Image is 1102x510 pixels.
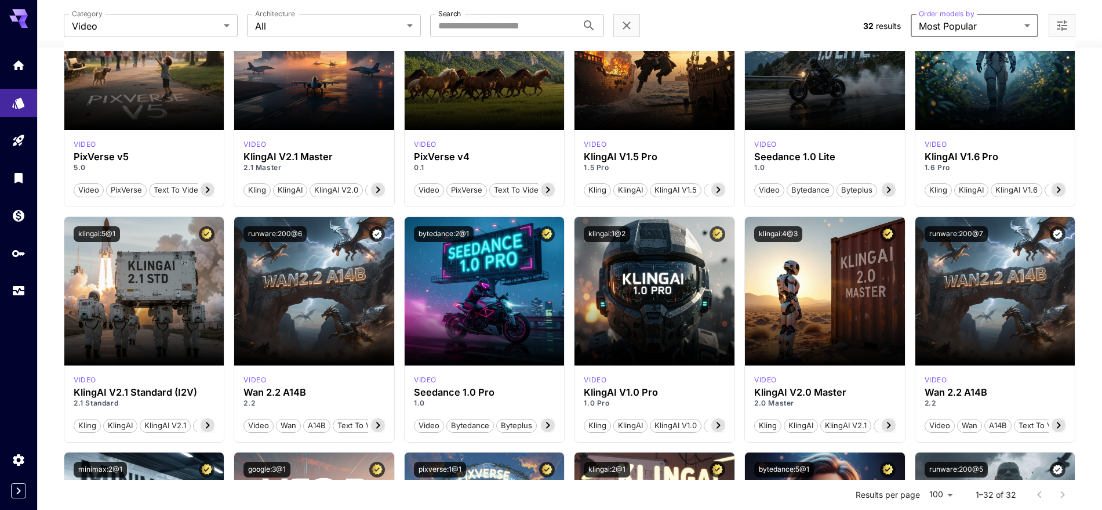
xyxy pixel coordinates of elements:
div: KlingAI V1.5 Pro [584,151,725,162]
button: Verified working [1050,226,1065,242]
span: Video [414,185,443,196]
h3: Seedance 1.0 Lite [754,151,896,162]
p: 1.0 [414,398,555,408]
button: KlingAI v1.5 Pro [704,182,770,197]
button: Byteplus [836,182,877,197]
button: Video [925,418,955,433]
label: Search [438,9,461,19]
span: Video [414,420,443,432]
button: Bytedance [787,182,834,197]
button: KlingAI [954,182,988,197]
p: video [243,375,266,385]
p: video [584,139,606,150]
p: 1.0 Pro [584,398,725,408]
p: 0.1 [414,162,555,173]
p: 1.5 Pro [584,162,725,173]
button: Kling [243,182,271,197]
button: A14B [303,418,330,433]
p: 1.6 Pro [925,162,1066,173]
button: KlingAI v1.5 [650,182,701,197]
span: A14B [304,420,330,432]
p: video [925,139,947,150]
button: Video [414,182,444,197]
div: wan_2_2_a14b_i2v [925,375,947,385]
span: Kling [755,420,781,432]
span: KlingAI v2.1 Standard [194,420,278,432]
span: KlingAI v2.0 [310,185,362,196]
span: KlingAI v2.1 [140,420,190,432]
button: KlingAI v2.1 [140,418,191,433]
h3: KlingAI V1.0 Pro [584,387,725,398]
button: Wan [276,418,301,433]
p: video [925,375,947,385]
button: runware:200@5 [925,462,988,478]
button: KlingAI [103,418,137,433]
p: 2.1 Master [243,162,385,173]
button: Open more filters [1055,19,1069,33]
button: Certified Model – Vetted for best performance and includes a commercial license. [539,226,555,242]
span: Text To Video [333,420,391,432]
button: bytedance:5@1 [754,462,814,478]
span: Kling [584,420,610,432]
span: Bytedance [787,185,834,196]
p: 1.0 [754,162,896,173]
div: Seedance 1.0 Pro [414,387,555,398]
h3: Wan 2.2 A14B [243,387,385,398]
p: video [74,375,96,385]
button: runware:200@6 [243,226,307,242]
button: Certified Model – Vetted for best performance and includes a commercial license. [369,462,385,478]
span: Kling [925,185,951,196]
h3: KlingAI V2.1 Master [243,151,385,162]
button: PixVerse [446,182,487,197]
button: Kling [925,182,952,197]
div: Expand sidebar [11,483,26,498]
button: Text To Video [489,182,548,197]
div: Usage [12,284,26,298]
span: KlingAI v1.5 [650,185,701,196]
span: KlingAI [614,185,647,196]
h3: PixVerse v4 [414,151,555,162]
div: Models [12,92,26,107]
div: klingai_2_0_master [754,375,777,385]
p: video [584,375,606,385]
button: Kling [584,418,611,433]
button: Video [243,418,274,433]
button: Video [74,182,104,197]
span: Text To Video [150,185,207,196]
span: Kling [584,185,610,196]
span: Most Popular [919,19,1020,33]
button: Video [414,418,444,433]
button: KlingAI [273,182,307,197]
h3: KlingAI V1.6 Pro [925,151,1066,162]
div: Playground [12,133,26,148]
button: KlingAI v1.6 [991,182,1042,197]
div: Wallet [12,208,26,223]
button: KlingAI v2.1 Standard [193,418,278,433]
span: KlingAI [274,185,307,196]
button: A14B [984,418,1012,433]
button: runware:200@7 [925,226,988,242]
span: Video [755,185,784,196]
button: KlingAI [613,182,648,197]
button: Certified Model – Vetted for best performance and includes a commercial license. [880,226,896,242]
h3: KlingAI V2.1 Standard (I2V) [74,387,215,398]
button: klingai:4@3 [754,226,802,242]
span: KlingAI v1.5 Pro [704,185,769,196]
button: Certified Model – Vetted for best performance and includes a commercial license. [710,226,725,242]
button: Certified Model – Vetted for best performance and includes a commercial license. [199,462,214,478]
button: Bytedance [446,418,494,433]
div: klingai_2_1_master [243,139,266,150]
span: PixVerse [107,185,146,196]
span: KlingAI [104,420,137,432]
button: Byteplus [496,418,537,433]
button: pixverse:1@1 [414,462,466,478]
div: KlingAI V2.0 Master [754,387,896,398]
div: Home [12,58,26,73]
button: KlingAI v2.1 [820,418,871,433]
span: KlingAI [614,420,647,432]
p: 2.2 [243,398,385,408]
button: Text To Video [1014,418,1072,433]
span: KlingAI v2.1 [821,420,871,432]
